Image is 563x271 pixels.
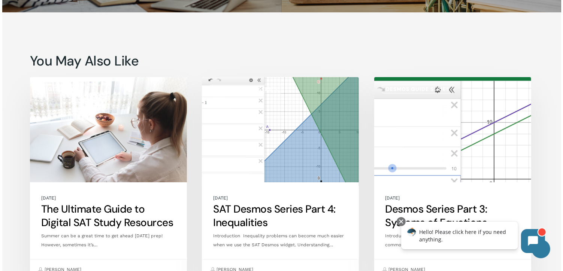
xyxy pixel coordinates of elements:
a: Desmos Guide Series [382,85,454,94]
iframe: Chatbot [393,216,553,261]
a: Desmos Guide Series [209,85,282,94]
h3: You May Also Like [30,12,533,70]
a: Digital SAT [37,85,81,94]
